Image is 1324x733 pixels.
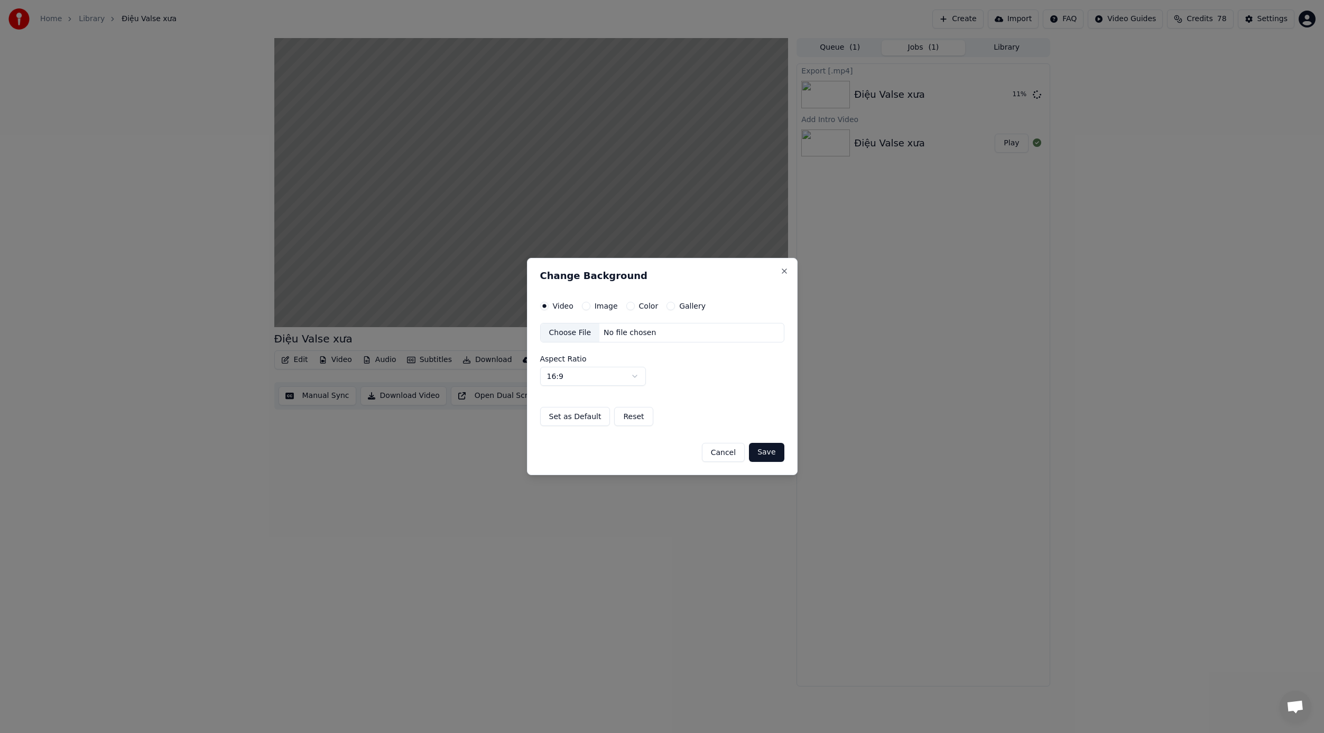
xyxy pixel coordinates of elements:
[679,302,706,310] label: Gallery
[702,443,745,462] button: Cancel
[553,302,573,310] label: Video
[540,271,784,281] h2: Change Background
[595,302,618,310] label: Image
[541,323,600,342] div: Choose File
[540,407,610,426] button: Set as Default
[614,407,653,426] button: Reset
[749,443,784,462] button: Save
[599,328,660,338] div: No file chosen
[639,302,659,310] label: Color
[540,355,784,363] label: Aspect Ratio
